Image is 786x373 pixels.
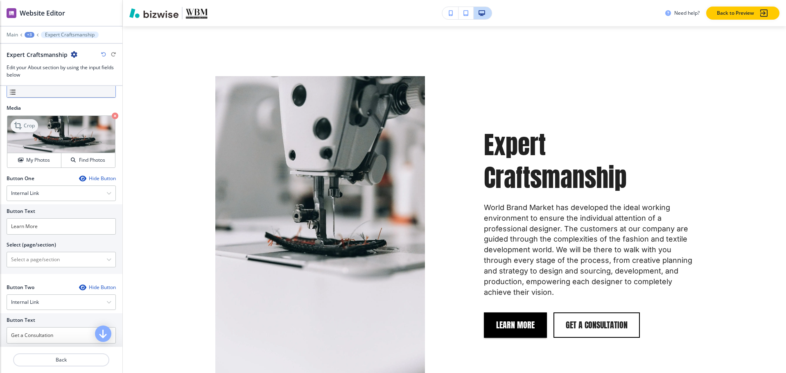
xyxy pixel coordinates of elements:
input: Manual Input [7,253,106,267]
p: World Brand Market has developed the ideal working environment to ensure the individual attention... [484,202,693,298]
button: +3 [25,32,34,38]
h2: Button Text [7,208,35,215]
button: Get a Consultation [553,312,640,338]
h2: Button Text [7,316,35,324]
button: Back to Preview [706,7,779,20]
button: Hide Button [79,175,116,182]
p: Expert Craftsmanship [45,32,95,38]
h2: Button Two [7,284,34,291]
button: Find Photos [61,153,115,167]
button: Expert Craftsmanship [41,32,99,38]
div: Crop [11,119,38,132]
h4: Internal Link [11,190,39,197]
p: Back to Preview [717,9,754,17]
p: Expert Craftsmanship [484,129,693,194]
img: Your Logo [186,7,208,19]
h3: Edit your About section by using the input fields below [7,64,116,79]
img: Bizwise Logo [129,8,178,18]
button: Back [13,353,109,366]
p: Back [14,356,108,364]
h4: Internal Link [11,298,39,306]
h2: Media [7,104,116,112]
button: Hide Button [79,284,116,291]
h4: Find Photos [79,156,105,164]
button: Learn More [484,312,547,338]
h2: Expert Craftsmanship [7,50,68,59]
h3: Need help? [674,9,700,17]
h4: My Photos [26,156,50,164]
h2: Button One [7,175,34,182]
img: editor icon [7,8,16,18]
p: Crop [24,122,35,129]
button: My Photos [7,153,61,167]
h2: Website Editor [20,8,65,18]
button: Main [7,32,18,38]
h2: Select (page/section) [7,241,56,249]
div: CropMy PhotosFind Photos [7,115,116,168]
